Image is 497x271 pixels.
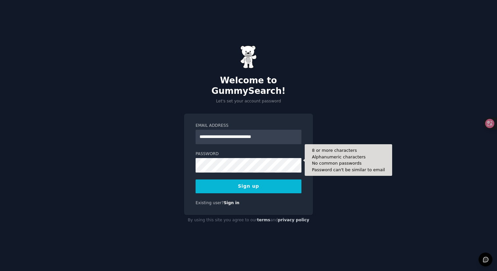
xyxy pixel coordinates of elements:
[196,179,301,193] button: Sign up
[184,98,313,104] p: Let's set your account password
[196,151,301,157] label: Password
[196,201,224,205] span: Existing user?
[184,215,313,226] div: By using this site you agree to our and
[184,75,313,96] h2: Welcome to GummySearch!
[196,123,301,129] label: Email Address
[240,45,257,68] img: Gummy Bear
[257,218,270,222] a: terms
[224,201,240,205] a: Sign in
[278,218,309,222] a: privacy policy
